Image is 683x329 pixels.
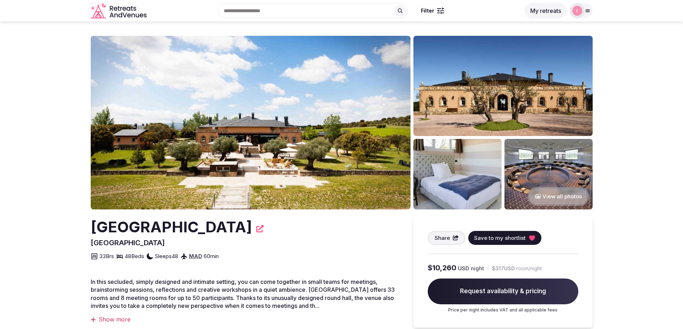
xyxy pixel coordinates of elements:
div: Show more [91,315,399,323]
button: My retreats [525,3,567,19]
span: Share [435,234,450,242]
div: | [487,264,489,272]
span: Save to my shortlist [474,234,526,242]
img: Venue gallery photo [504,139,593,209]
span: 60 min [204,252,219,260]
span: 33 Brs [99,252,114,260]
span: 48 Beds [125,252,144,260]
span: Filter [421,7,434,14]
img: ella.dakin [572,6,582,16]
button: Share [428,231,466,245]
span: USD [458,265,469,272]
span: $10,260 [428,263,456,273]
p: Price per night includes VAT and all applicable fees [428,307,578,313]
span: $317 USD [492,265,515,272]
a: Visit the homepage [91,3,148,19]
img: Venue gallery photo [413,139,502,209]
span: Sleeps 48 [155,252,178,260]
h2: [GEOGRAPHIC_DATA] [91,217,252,238]
a: My retreats [525,7,567,14]
span: In this secluded, simply designed and intimate setting, you can come together in small teams for ... [91,278,395,309]
img: Venue cover photo [91,36,411,209]
span: night [471,265,484,272]
button: Filter [416,4,449,18]
img: Venue gallery photo [413,36,593,136]
button: Save to my shortlist [468,231,541,245]
button: View all photos [528,187,589,206]
span: [GEOGRAPHIC_DATA] [91,238,165,247]
a: MAD [189,253,202,260]
span: room/night [516,265,542,272]
span: Request availability & pricing [428,279,578,304]
svg: Retreats and Venues company logo [91,3,148,19]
